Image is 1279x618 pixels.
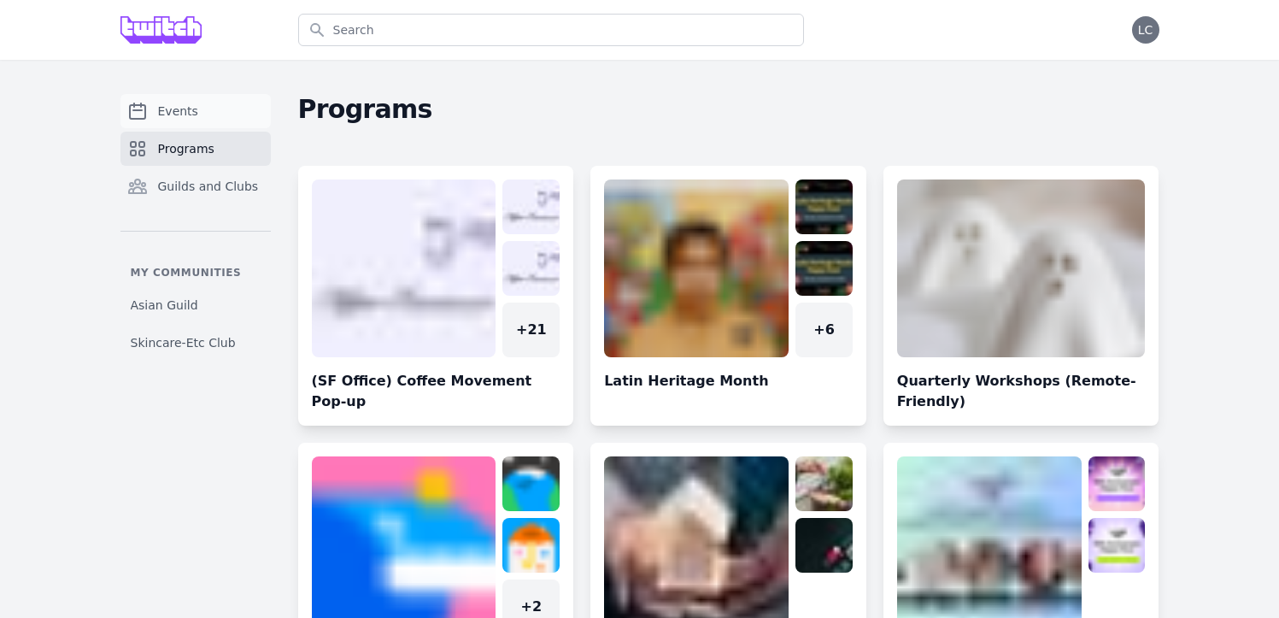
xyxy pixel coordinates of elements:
span: LC [1138,24,1153,36]
span: Asian Guild [131,297,198,314]
button: LC [1132,16,1159,44]
a: Asian Guild [120,290,271,321]
span: Programs [158,140,214,157]
input: Search [298,14,804,46]
span: Skincare-Etc Club [131,334,236,351]
img: Grove [120,16,202,44]
a: Programs [120,132,271,166]
a: Skincare-Etc Club [120,327,271,358]
h2: Programs [298,94,1159,125]
nav: Sidebar [120,94,271,358]
a: Events [120,94,271,128]
span: Events [158,103,198,120]
span: Guilds and Clubs [158,178,259,195]
a: Guilds and Clubs [120,169,271,203]
p: My communities [120,266,271,280]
